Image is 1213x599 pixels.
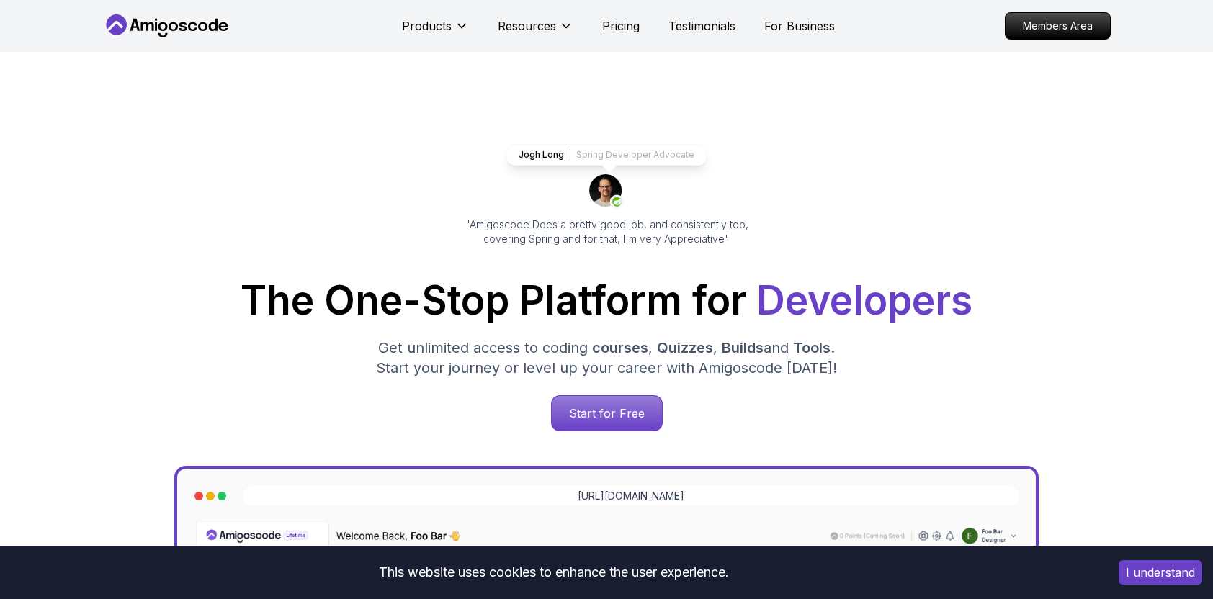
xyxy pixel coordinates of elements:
[552,396,662,431] p: Start for Free
[402,17,452,35] p: Products
[498,17,556,35] p: Resources
[1006,13,1110,39] p: Members Area
[576,149,694,161] p: Spring Developer Advocate
[445,217,768,246] p: "Amigoscode Does a pretty good job, and consistently too, covering Spring and for that, I'm very ...
[551,395,663,431] a: Start for Free
[519,149,564,161] p: Jogh Long
[1119,560,1202,585] button: Accept cookies
[364,338,849,378] p: Get unlimited access to coding , , and . Start your journey or level up your career with Amigosco...
[589,174,624,209] img: josh long
[402,17,469,46] button: Products
[793,339,831,356] span: Tools
[722,339,764,356] span: Builds
[1005,12,1111,40] a: Members Area
[668,17,735,35] a: Testimonials
[756,276,972,324] span: Developers
[578,489,684,503] a: [URL][DOMAIN_NAME]
[498,17,573,46] button: Resources
[602,17,640,35] a: Pricing
[657,339,713,356] span: Quizzes
[592,339,648,356] span: courses
[11,557,1097,588] div: This website uses cookies to enhance the user experience.
[114,281,1099,320] h1: The One-Stop Platform for
[764,17,835,35] a: For Business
